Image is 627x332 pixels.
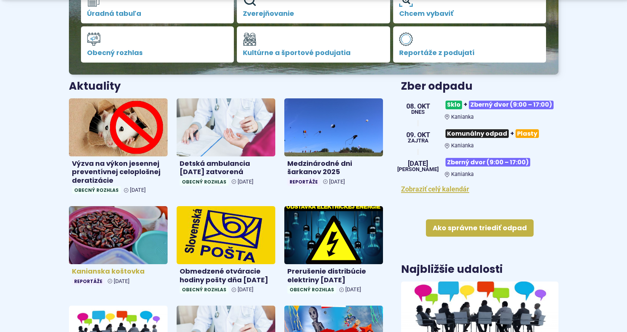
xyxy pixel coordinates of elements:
[406,110,430,115] span: Dnes
[287,286,336,294] span: Obecný rozhlas
[401,155,558,177] a: Zberný dvor (9:00 – 17:00) Kanianka [DATE] [PERSON_NAME]
[399,10,540,17] span: Chcem vybaviť
[287,267,380,284] h4: Prerušenie distribúcie elektriny [DATE]
[397,160,439,167] span: [DATE]
[238,286,253,293] span: [DATE]
[180,178,229,186] span: Obecný rozhlas
[399,49,540,57] span: Reportáže z podujatí
[445,158,530,167] span: Zberný dvor (9:00 – 17:00)
[445,126,558,141] h3: +
[180,159,272,176] h4: Detská ambulancia [DATE] zatvorená
[287,159,380,176] h4: Medzinárodné dni šarkanov 2025
[72,267,165,276] h4: Kanianska koštovka
[69,81,121,92] h3: Aktuality
[451,171,474,177] span: Kanianka
[426,219,534,237] a: Ako správne triediť odpad
[516,129,539,138] span: Plasty
[180,286,229,294] span: Obecný rozhlas
[114,278,130,285] span: [DATE]
[406,132,430,138] span: 09. okt
[72,186,121,194] span: Obecný rozhlas
[401,98,558,120] a: Sklo+Zberný dvor (9:00 – 17:00) Kanianka 08. okt Dnes
[284,206,383,297] a: Prerušenie distribúcie elektriny [DATE] Obecný rozhlas [DATE]
[329,179,345,185] span: [DATE]
[69,98,168,197] a: Výzva na výkon jesennej preventívnej celoplošnej deratizácie Obecný rozhlas [DATE]
[177,206,275,297] a: Obmedzené otváracie hodiny pošty dňa [DATE] Obecný rozhlas [DATE]
[401,185,469,193] a: Zobraziť celý kalendár
[72,277,105,285] span: Reportáže
[401,126,558,149] a: Komunálny odpad+Plasty Kanianka 09. okt Zajtra
[177,98,275,189] a: Detská ambulancia [DATE] zatvorená Obecný rozhlas [DATE]
[445,101,462,109] span: Sklo
[69,206,168,288] a: Kanianska koštovka Reportáže [DATE]
[451,142,474,149] span: Kanianka
[130,187,146,193] span: [DATE]
[287,178,320,186] span: Reportáže
[469,101,554,109] span: Zberný dvor (9:00 – 17:00)
[397,167,439,172] span: [PERSON_NAME]
[451,114,474,120] span: Kanianka
[238,179,253,185] span: [DATE]
[87,49,228,57] span: Obecný rozhlas
[406,138,430,144] span: Zajtra
[406,103,430,110] span: 08. okt
[72,159,165,185] h4: Výzva na výkon jesennej preventívnej celoplošnej deratizácie
[445,129,509,138] span: Komunálny odpad
[401,264,503,275] h3: Najbližšie udalosti
[445,98,558,112] h3: +
[81,26,234,63] a: Obecný rozhlas
[180,267,272,284] h4: Obmedzené otváracie hodiny pošty dňa [DATE]
[401,81,558,92] h3: Zber odpadu
[284,98,383,189] a: Medzinárodné dni šarkanov 2025 Reportáže [DATE]
[87,10,228,17] span: Úradná tabuľa
[237,26,390,63] a: Kultúrne a športové podujatia
[243,49,384,57] span: Kultúrne a športové podujatia
[345,286,361,293] span: [DATE]
[393,26,546,63] a: Reportáže z podujatí
[243,10,384,17] span: Zverejňovanie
